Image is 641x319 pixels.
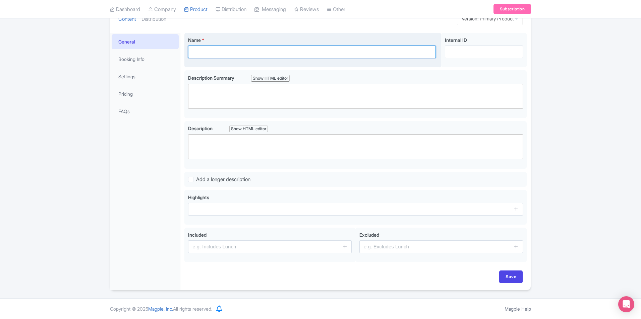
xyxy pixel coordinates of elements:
a: Magpie Help [505,306,531,312]
span: Add a longer description [196,176,250,182]
input: e.g. Includes Lunch [188,240,352,253]
a: Content [118,9,136,30]
div: Show HTML editor [251,75,290,82]
input: e.g. Excludes Lunch [359,240,523,253]
a: Pricing [112,86,179,101]
span: Magpie, Inc. [148,306,173,312]
span: Internal ID [445,37,467,43]
input: Save [499,270,523,283]
a: Booking Info [112,52,179,67]
span: Name [188,37,201,43]
span: Excluded [359,232,379,238]
div: Open Intercom Messenger [618,296,634,312]
span: Highlights [188,194,209,200]
a: Subscription [493,4,531,14]
span: Description [188,126,213,131]
div: Copyright © 2025 All rights reserved. [106,305,216,312]
a: FAQs [112,104,179,119]
div: Show HTML editor [229,126,268,133]
span: Included [188,232,207,238]
a: Distribution [141,9,166,30]
a: Version: Primary Product [457,12,523,25]
span: Description Summary [188,75,234,81]
a: General [112,34,179,49]
a: Settings [112,69,179,84]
